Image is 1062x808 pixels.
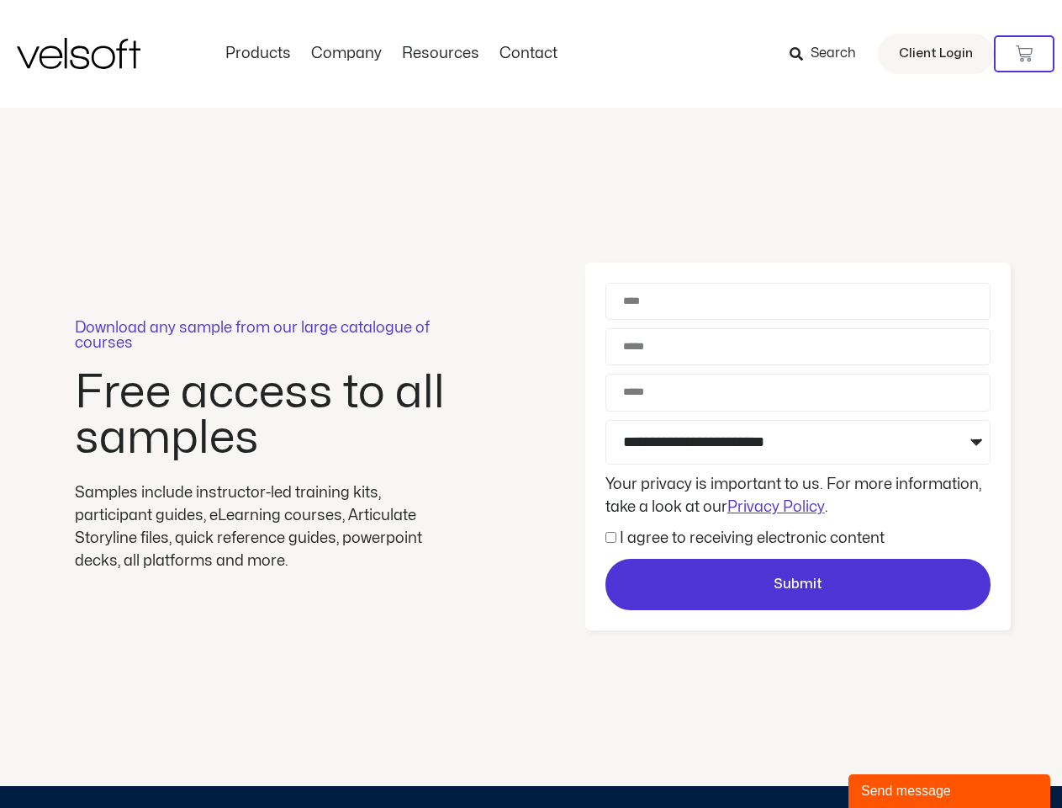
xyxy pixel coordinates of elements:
[17,38,140,69] img: Velsoft Training Materials
[489,45,568,63] a: ContactMenu Toggle
[75,481,453,572] div: Samples include instructor-led training kits, participant guides, eLearning courses, Articulate S...
[790,40,868,68] a: Search
[899,43,973,65] span: Client Login
[811,43,856,65] span: Search
[601,473,995,518] div: Your privacy is important to us. For more information, take a look at our .
[605,559,991,611] button: Submit
[75,370,453,461] h2: Free access to all samples
[215,45,568,63] nav: Menu
[215,45,301,63] a: ProductsMenu Toggle
[848,771,1054,808] iframe: chat widget
[620,531,885,545] label: I agree to receiving electronic content
[774,574,822,596] span: Submit
[392,45,489,63] a: ResourcesMenu Toggle
[878,34,994,74] a: Client Login
[301,45,392,63] a: CompanyMenu Toggle
[75,321,453,351] p: Download any sample from our large catalogue of courses
[727,500,825,514] a: Privacy Policy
